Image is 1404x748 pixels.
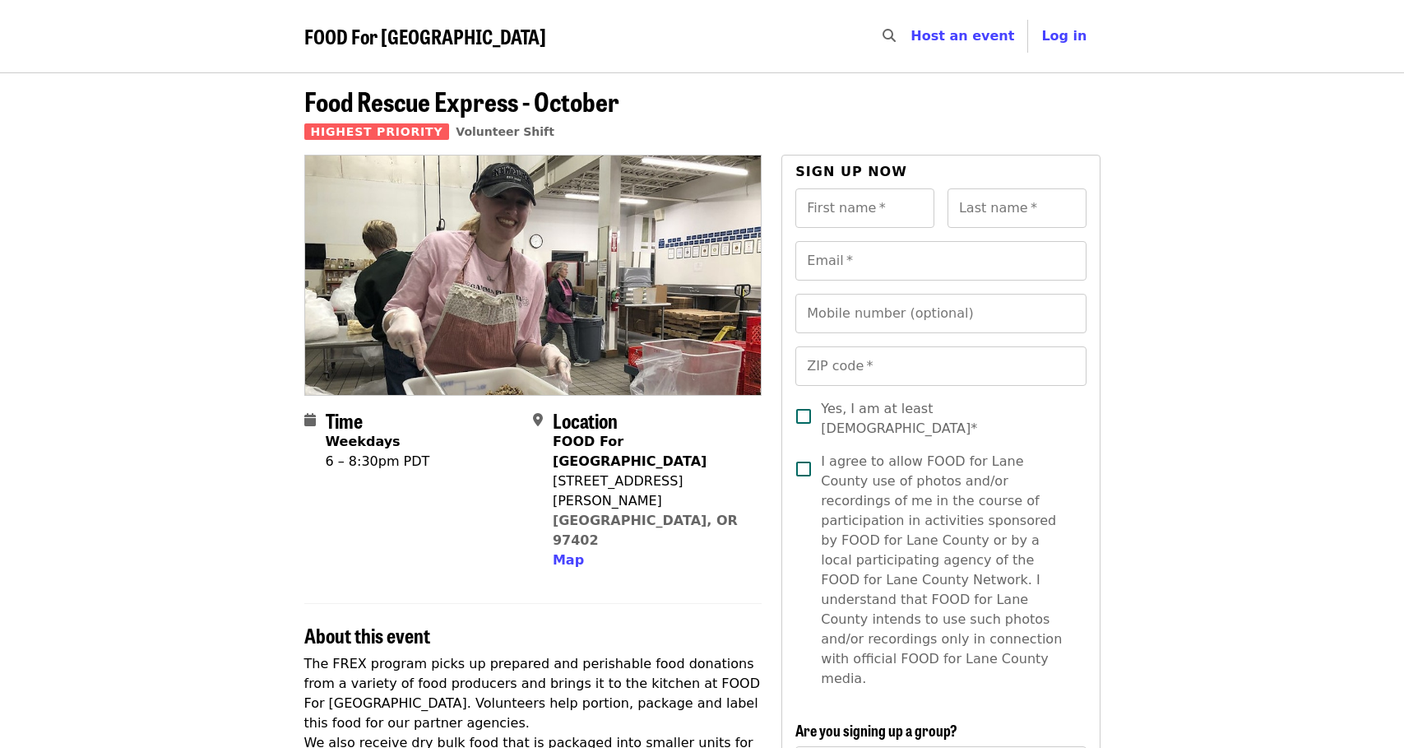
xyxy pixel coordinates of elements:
strong: Weekdays [326,434,401,449]
a: FOOD For [GEOGRAPHIC_DATA] [304,25,546,49]
span: I agree to allow FOOD for Lane County use of photos and/or recordings of me in the course of part... [821,452,1073,689]
span: Map [553,552,584,568]
i: map-marker-alt icon [533,412,543,428]
a: Volunteer Shift [456,125,554,138]
button: Map [553,551,584,570]
div: 6 – 8:30pm PDT [326,452,430,472]
span: Sign up now [795,164,907,179]
span: About this event [304,620,430,649]
div: [STREET_ADDRESS][PERSON_NAME] [553,472,748,511]
span: Food Rescue Express - October [304,81,619,120]
input: ZIP code [795,346,1086,386]
input: Email [795,241,1086,281]
span: Time [326,406,363,434]
input: Search [906,16,919,56]
input: Mobile number (optional) [795,294,1086,333]
input: Last name [948,188,1087,228]
strong: FOOD For [GEOGRAPHIC_DATA] [553,434,707,469]
span: Highest Priority [304,123,450,140]
input: First name [795,188,934,228]
span: FOOD For [GEOGRAPHIC_DATA] [304,21,546,50]
i: search icon [883,28,896,44]
a: Host an event [911,28,1014,44]
a: [GEOGRAPHIC_DATA], OR 97402 [553,513,738,548]
span: Yes, I am at least [DEMOGRAPHIC_DATA]* [821,399,1073,439]
button: Log in [1028,20,1100,53]
span: Are you signing up a group? [795,719,957,741]
span: Location [553,406,618,434]
span: Log in [1041,28,1087,44]
img: Food Rescue Express - October organized by FOOD For Lane County [305,156,762,394]
i: calendar icon [304,412,316,428]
